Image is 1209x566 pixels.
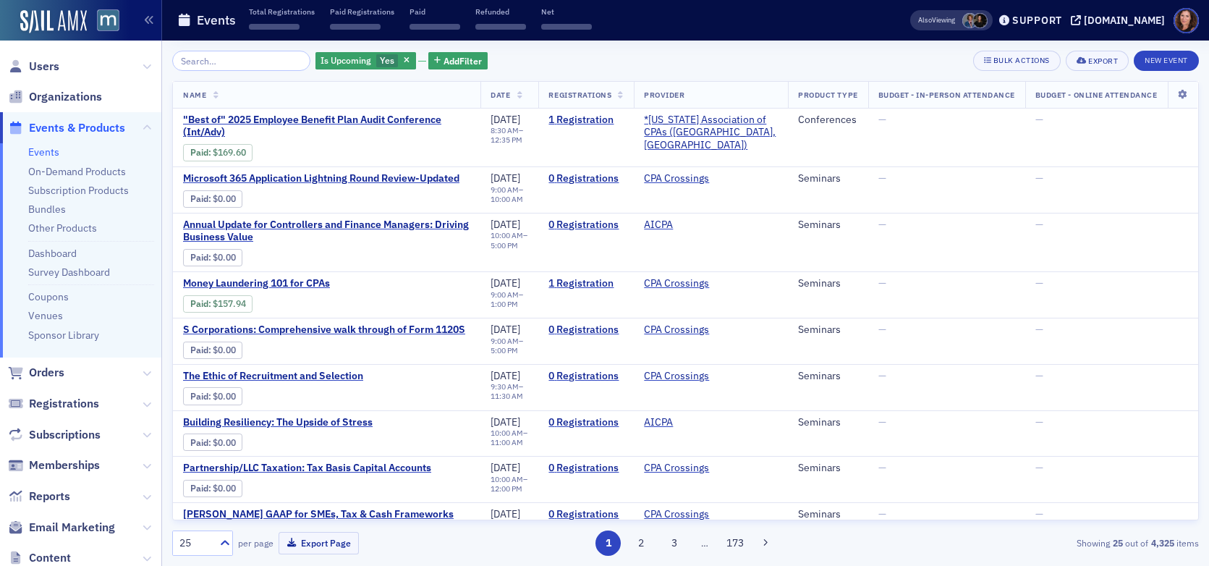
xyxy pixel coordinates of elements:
[973,51,1061,71] button: Bulk Actions
[1088,57,1118,65] div: Export
[548,172,624,185] a: 0 Registrations
[28,165,126,178] a: On-Demand Products
[1134,53,1199,66] a: New Event
[878,218,886,231] span: —
[183,144,253,161] div: Paid: 2 - $16960
[29,365,64,381] span: Orders
[8,520,115,536] a: Email Marketing
[548,416,624,429] a: 0 Registrations
[213,391,236,402] span: $0.00
[878,507,886,520] span: —
[491,290,519,300] time: 9:00 AM
[1035,113,1043,126] span: —
[798,219,857,232] div: Seminars
[644,508,709,521] a: CPA Crossings
[491,336,519,346] time: 9:00 AM
[993,56,1050,64] div: Bulk Actions
[491,231,528,250] div: –
[918,15,955,25] span: Viewing
[1035,415,1043,428] span: —
[1035,369,1043,382] span: —
[798,370,857,383] div: Seminars
[1148,536,1176,549] strong: 4,325
[190,391,213,402] span: :
[183,480,242,497] div: Paid: 0 - $0
[475,7,526,17] p: Refunded
[644,370,709,383] a: CPA Crossings
[491,428,528,447] div: –
[28,145,59,159] a: Events
[878,415,886,428] span: —
[29,489,70,504] span: Reports
[1035,461,1043,474] span: —
[644,90,684,100] span: Provider
[315,52,416,70] div: Yes
[491,415,520,428] span: [DATE]
[644,416,735,429] span: AICPA
[279,532,359,554] button: Export Page
[183,462,431,475] span: Partnership/LLC Taxation: Tax Basis Capital Accounts
[878,172,886,185] span: —
[190,437,213,448] span: :
[867,536,1199,549] div: Showing out of items
[644,416,673,429] a: AICPA
[190,437,208,448] a: Paid
[798,508,857,521] div: Seminars
[491,391,523,401] time: 11:30 AM
[8,89,102,105] a: Organizations
[29,89,102,105] span: Organizations
[541,7,592,17] p: Net
[644,114,778,152] a: *[US_STATE] Association of CPAs ([GEOGRAPHIC_DATA], [GEOGRAPHIC_DATA])
[28,184,129,197] a: Subscription Products
[878,113,886,126] span: —
[183,434,242,451] div: Paid: 0 - $0
[183,508,470,533] a: [PERSON_NAME] GAAP for SMEs, Tax & Cash Frameworks Update
[20,10,87,33] a: SailAMX
[183,387,242,405] div: Paid: 0 - $0
[491,507,520,520] span: [DATE]
[8,396,99,412] a: Registrations
[190,252,208,263] a: Paid
[798,324,857,337] div: Seminars
[213,298,246,309] span: $157.94
[1012,14,1062,27] div: Support
[213,193,236,204] span: $0.00
[183,277,426,290] span: Money Laundering 101 for CPAs
[410,24,460,30] span: ‌
[183,416,426,429] a: Building Resiliency: The Upside of Stress
[190,483,208,494] a: Paid
[595,531,621,556] button: 1
[491,185,528,204] div: –
[798,90,857,100] span: Product Type
[798,114,857,127] div: Conferences
[491,90,510,100] span: Date
[410,7,460,17] p: Paid
[644,172,709,185] a: CPA Crossings
[1035,172,1043,185] span: —
[190,298,208,309] a: Paid
[183,219,470,244] a: Annual Update for Controllers and Finance Managers: Driving Business Value
[798,416,857,429] div: Seminars
[183,295,253,313] div: Paid: 1 - $15794
[548,219,624,232] a: 0 Registrations
[491,276,520,290] span: [DATE]
[28,266,110,279] a: Survey Dashboard
[661,531,687,556] button: 3
[28,203,66,216] a: Bundles
[491,125,519,135] time: 8:30 AM
[8,59,59,75] a: Users
[491,337,528,355] div: –
[183,508,470,533] span: Walter Haig's GAAP for SMEs, Tax & Cash Frameworks Update
[548,508,624,521] a: 0 Registrations
[249,7,315,17] p: Total Registrations
[644,172,735,185] span: CPA Crossings
[878,90,1015,100] span: Budget - In-Person Attendance
[190,147,213,158] span: :
[183,370,426,383] span: The Ethic of Recruitment and Selection
[8,550,71,566] a: Content
[29,457,100,473] span: Memberships
[238,536,273,549] label: per page
[972,13,988,28] span: Lauren McDonough
[28,309,63,322] a: Venues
